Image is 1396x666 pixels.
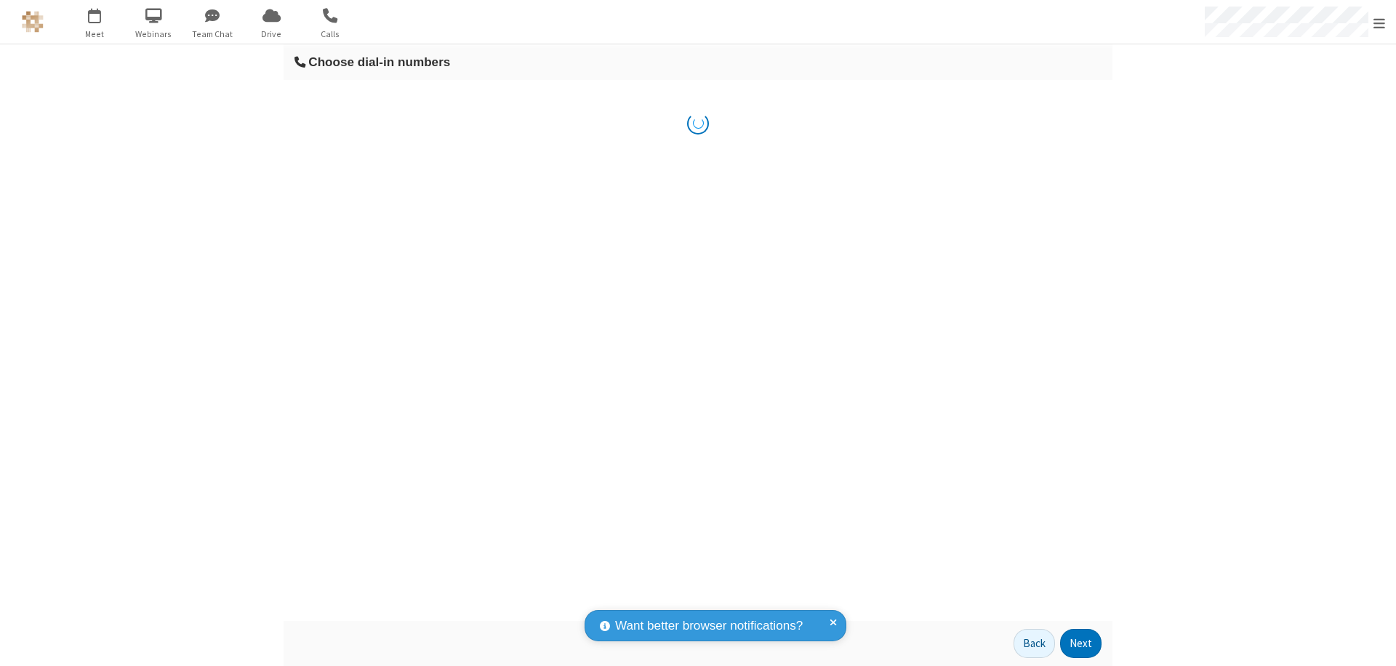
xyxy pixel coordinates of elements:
[308,55,450,69] span: Choose dial-in numbers
[68,28,122,41] span: Meet
[615,617,803,635] span: Want better browser notifications?
[303,28,358,41] span: Calls
[22,11,44,33] img: QA Selenium DO NOT DELETE OR CHANGE
[185,28,240,41] span: Team Chat
[127,28,181,41] span: Webinars
[1014,629,1055,658] button: Back
[244,28,299,41] span: Drive
[1060,629,1102,658] button: Next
